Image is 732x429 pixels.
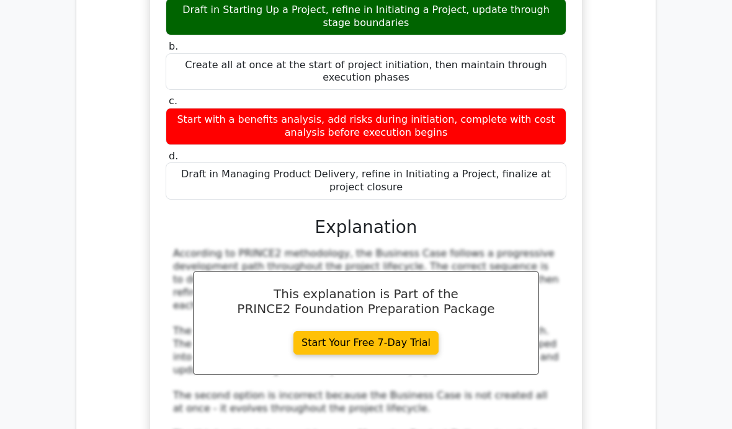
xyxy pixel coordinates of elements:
span: b. [169,40,178,52]
span: c. [169,95,177,107]
a: Start Your Free 7-Day Trial [293,331,439,355]
div: Create all at once at the start of project initiation, then maintain through execution phases [166,53,566,91]
div: Draft in Managing Product Delivery, refine in Initiating a Project, finalize at project closure [166,162,566,200]
span: d. [169,150,178,162]
div: Start with a benefits analysis, add risks during initiation, complete with cost analysis before e... [166,108,566,145]
h3: Explanation [173,217,559,237]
